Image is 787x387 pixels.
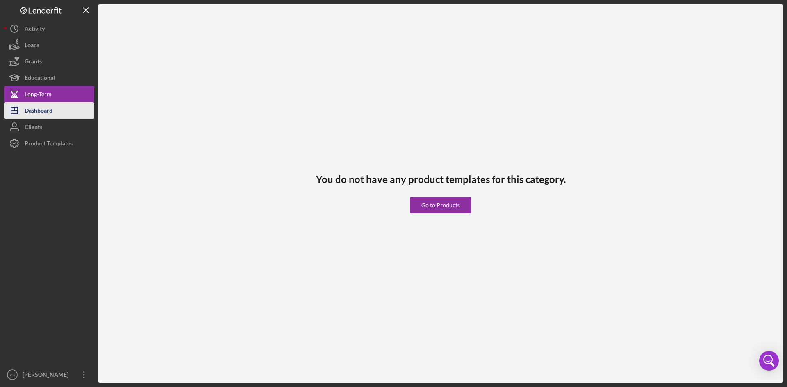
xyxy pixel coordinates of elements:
[25,135,73,154] div: Product Templates
[410,197,471,213] button: Go to Products
[25,20,45,39] div: Activity
[421,197,460,213] div: Go to Products
[10,373,15,377] text: KS
[410,185,471,213] a: Go to Products
[4,367,94,383] button: KS[PERSON_NAME]
[25,53,42,72] div: Grants
[4,70,94,86] button: Educational
[4,53,94,70] button: Grants
[316,174,566,185] h3: You do not have any product templates for this category.
[4,86,94,102] button: Long-Term
[759,351,779,371] div: Open Intercom Messenger
[4,37,94,53] button: Loans
[25,119,42,137] div: Clients
[4,135,94,152] button: Product Templates
[25,37,39,55] div: Loans
[4,119,94,135] button: Clients
[25,86,52,104] div: Long-Term
[4,20,94,37] button: Activity
[25,102,52,121] div: Dashboard
[4,102,94,119] button: Dashboard
[20,367,74,385] div: [PERSON_NAME]
[25,70,55,88] div: Educational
